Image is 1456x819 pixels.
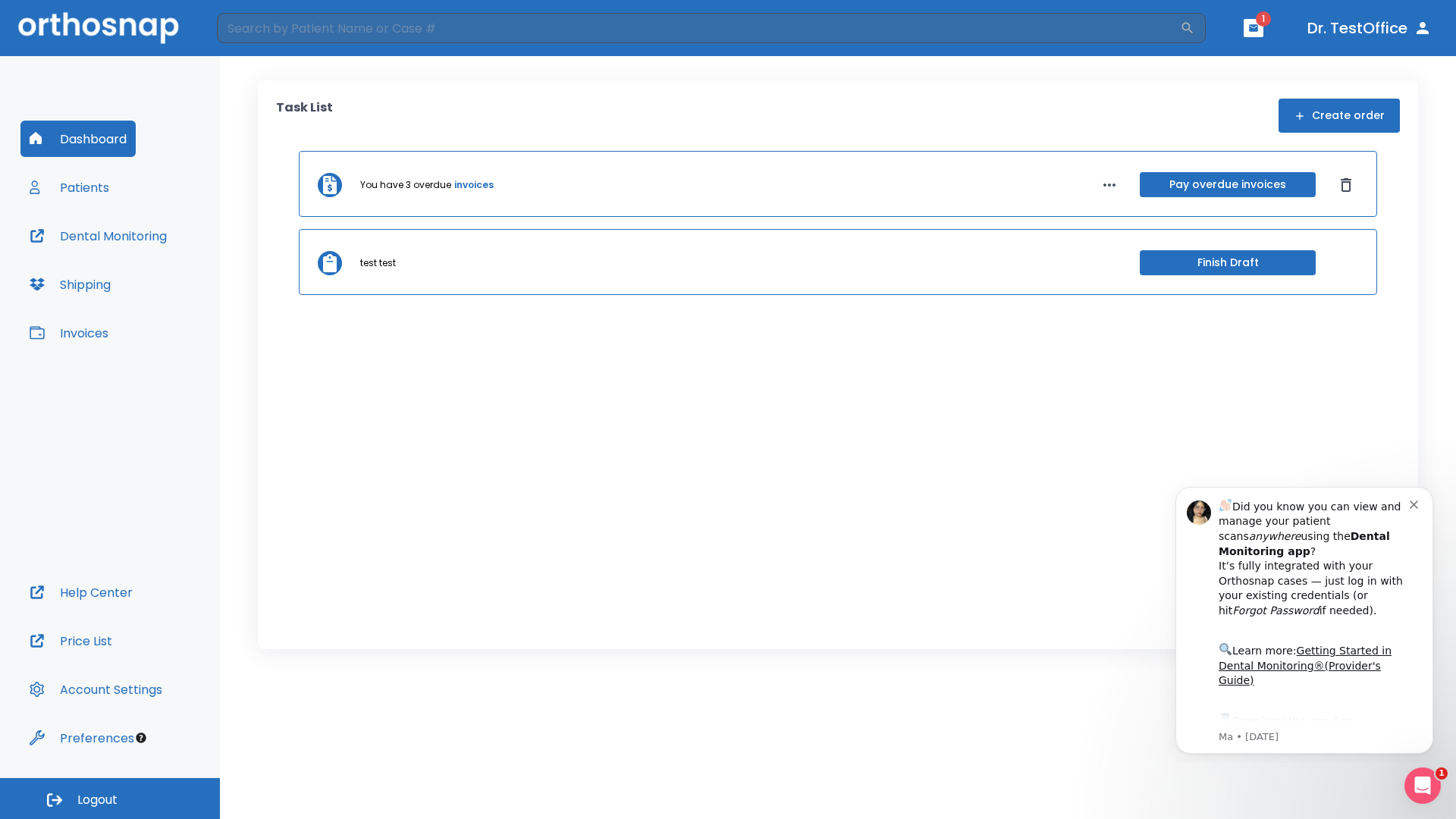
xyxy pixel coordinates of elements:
[134,731,148,745] div: Tooltip anchor
[276,99,333,133] p: Task List
[454,178,494,192] a: invoices
[1256,11,1271,27] span: 1
[20,623,121,659] button: Price List
[360,256,396,270] p: test test
[257,24,269,36] button: Dismiss notification
[20,169,118,206] button: Patients
[1404,767,1441,804] iframe: Intercom live chat
[1279,99,1400,133] button: Create order
[20,574,142,610] button: Help Center
[1334,173,1358,197] button: Dismiss
[77,792,118,808] span: Logout
[217,13,1180,43] input: Search by Patient Name or Case #
[20,720,143,756] button: Preferences
[1436,767,1448,780] span: 1
[66,242,201,269] a: App Store
[1301,14,1438,42] button: Dr. TestOffice
[20,218,176,254] button: Dental Monitoring
[360,178,451,192] p: You have 3 overdue
[20,121,136,157] button: Dashboard
[20,315,118,351] button: Invoices
[66,257,257,271] p: Message from Ma, sent 5w ago
[20,266,120,303] button: Shipping
[66,238,257,315] div: Download the app: | ​ Let us know if you need help getting started!
[20,671,171,708] button: Account Settings
[1140,172,1316,197] button: Pay overdue invoices
[1153,473,1456,763] iframe: Intercom notifications message
[1140,250,1316,275] button: Finish Draft
[18,12,179,43] img: Orthosnap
